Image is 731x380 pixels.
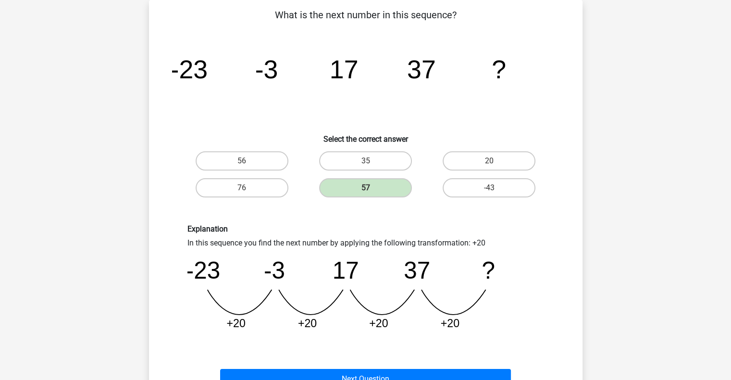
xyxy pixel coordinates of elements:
tspan: -23 [186,257,220,283]
tspan: -3 [263,257,285,283]
tspan: ? [482,257,495,283]
label: 56 [196,151,288,171]
label: -43 [443,178,535,197]
p: What is the next number in this sequence? [164,8,567,22]
tspan: +20 [440,317,459,330]
h6: Explanation [187,224,544,233]
tspan: +20 [297,317,316,330]
tspan: ? [492,55,506,84]
h6: Select the correct answer [164,127,567,144]
label: 76 [196,178,288,197]
tspan: +20 [226,317,245,330]
tspan: 37 [407,55,435,84]
label: 20 [443,151,535,171]
tspan: -23 [170,55,208,84]
label: 57 [319,178,412,197]
tspan: 17 [329,55,358,84]
tspan: -3 [255,55,278,84]
tspan: 37 [404,257,430,283]
div: In this sequence you find the next number by applying the following transformation: +20 [180,224,551,338]
label: 35 [319,151,412,171]
tspan: 17 [332,257,359,283]
tspan: +20 [369,317,388,330]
